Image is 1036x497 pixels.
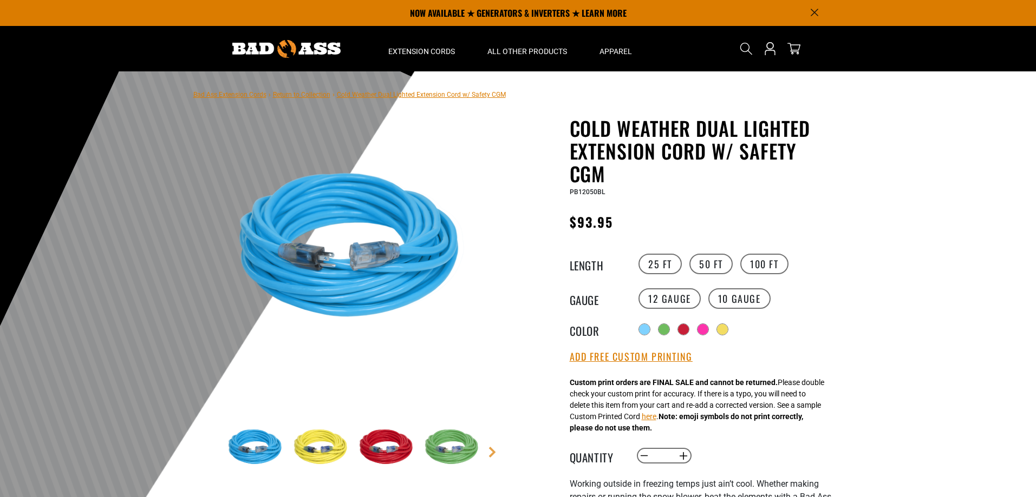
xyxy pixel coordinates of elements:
nav: breadcrumbs [193,88,506,101]
legend: Gauge [570,291,624,306]
strong: Custom print orders are FINAL SALE and cannot be returned. [570,378,778,387]
label: 100 FT [740,254,789,274]
img: Yellow [291,416,354,479]
summary: Search [738,40,755,57]
label: 10 Gauge [708,288,771,309]
span: Apparel [600,47,632,56]
span: $93.95 [570,212,613,231]
span: All Other Products [487,47,567,56]
h1: Cold Weather Dual Lighted Extension Cord w/ Safety CGM [570,117,835,185]
label: 12 Gauge [638,288,701,309]
span: PB12050BL [570,188,605,196]
label: 25 FT [638,254,682,274]
button: here [642,411,656,422]
label: Quantity [570,449,624,463]
strong: Note: emoji symbols do not print correctly, please do not use them. [570,412,803,432]
img: Red [356,416,419,479]
legend: Color [570,322,624,336]
summary: All Other Products [471,26,583,71]
img: Green [422,416,485,479]
img: Bad Ass Extension Cords [232,40,341,58]
img: Light Blue [225,416,288,479]
label: 50 FT [689,254,733,274]
summary: Extension Cords [372,26,471,71]
img: Light Blue [225,119,486,380]
a: Return to Collection [273,91,330,98]
span: › [269,91,271,98]
div: Please double check your custom print for accuracy. If there is a typo, you will need to delete t... [570,377,824,434]
legend: Length [570,257,624,271]
button: Add Free Custom Printing [570,351,693,363]
span: Cold Weather Dual Lighted Extension Cord w/ Safety CGM [337,91,506,98]
summary: Apparel [583,26,648,71]
span: › [333,91,335,98]
a: Bad Ass Extension Cords [193,91,266,98]
a: Next [487,447,498,458]
span: Extension Cords [388,47,455,56]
